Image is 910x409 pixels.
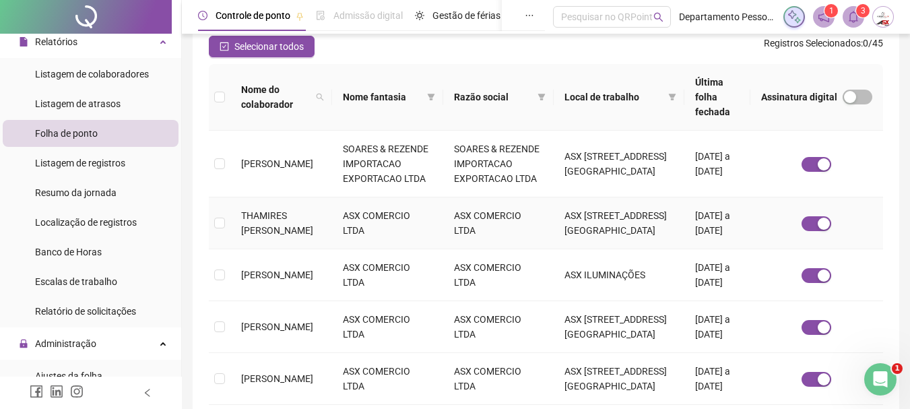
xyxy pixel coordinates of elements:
td: [DATE] a [DATE] [684,353,750,405]
span: Admissão digital [333,10,403,21]
span: ellipsis [525,11,534,20]
img: sparkle-icon.fc2bf0ac1784a2077858766a79e2daf3.svg [787,9,802,24]
span: Localização de registros [35,217,137,228]
td: ASX COMERCIO LTDA [332,353,443,405]
td: [DATE] a [DATE] [684,249,750,301]
span: Gestão de férias [432,10,500,21]
span: Banco de Horas [35,247,102,257]
span: clock-circle [198,11,207,20]
span: Administração [35,338,96,349]
span: Selecionar todos [234,39,304,54]
td: ASX COMERCIO LTDA [443,301,554,353]
span: search [313,80,327,115]
span: check-square [220,42,229,51]
span: bell [847,11,859,23]
td: ASX [STREET_ADDRESS] [GEOGRAPHIC_DATA] [554,353,684,405]
span: filter [424,87,438,107]
span: Nome fantasia [343,90,421,104]
span: filter [665,87,679,107]
td: ASX [STREET_ADDRESS] [GEOGRAPHIC_DATA] [554,131,684,197]
span: Nome do colaborador [241,82,311,112]
span: instagram [70,385,84,398]
span: Escalas de trabalho [35,276,117,287]
span: sun [415,11,424,20]
span: Registros Selecionados [764,38,861,49]
span: THAMIRES [PERSON_NAME] [241,210,313,236]
td: ASX COMERCIO LTDA [443,353,554,405]
span: notification [818,11,830,23]
td: SOARES & REZENDE IMPORTACAO EXPORTACAO LTDA [332,131,443,197]
span: left [143,388,152,398]
span: Ajustes da folha [35,371,102,381]
td: SOARES & REZENDE IMPORTACAO EXPORTACAO LTDA [443,131,554,197]
img: 54126 [873,7,893,27]
span: Relatórios [35,36,77,47]
span: Folha de ponto [35,128,98,139]
span: [PERSON_NAME] [241,270,313,280]
iframe: Intercom live chat [864,363,897,396]
button: Selecionar todos [209,36,315,57]
sup: 1 [824,4,838,18]
span: Listagem de atrasos [35,98,121,109]
th: Última folha fechada [684,64,750,131]
td: ASX ILUMINAÇÕES [554,249,684,301]
td: [DATE] a [DATE] [684,197,750,249]
span: [PERSON_NAME] [241,321,313,332]
td: ASX COMERCIO LTDA [332,249,443,301]
span: Assinatura digital [761,90,837,104]
span: 3 [861,6,866,15]
td: ASX [STREET_ADDRESS] [GEOGRAPHIC_DATA] [554,301,684,353]
span: lock [19,339,28,348]
span: [PERSON_NAME] [241,158,313,169]
span: Resumo da jornada [35,187,117,198]
span: search [316,93,324,101]
span: search [653,12,663,22]
span: filter [668,93,676,101]
span: Departamento Pessoal - ASX COMERCIO LTDA [679,9,775,24]
td: ASX COMERCIO LTDA [332,301,443,353]
td: ASX COMERCIO LTDA [443,249,554,301]
span: Local de trabalho [564,90,663,104]
span: linkedin [50,385,63,398]
span: facebook [30,385,43,398]
td: ASX COMERCIO LTDA [443,197,554,249]
td: [DATE] a [DATE] [684,301,750,353]
td: [DATE] a [DATE] [684,131,750,197]
td: ASX COMERCIO LTDA [332,197,443,249]
span: Razão social [454,90,532,104]
span: 1 [892,363,903,374]
sup: 3 [856,4,870,18]
span: filter [427,93,435,101]
span: Controle de ponto [216,10,290,21]
td: ASX [STREET_ADDRESS] [GEOGRAPHIC_DATA] [554,197,684,249]
span: Listagem de registros [35,158,125,168]
span: filter [538,93,546,101]
span: file-done [316,11,325,20]
span: Listagem de colaboradores [35,69,149,80]
span: Relatório de solicitações [35,306,136,317]
span: file [19,37,28,46]
span: pushpin [296,12,304,20]
span: : 0 / 45 [764,36,883,57]
span: [PERSON_NAME] [241,373,313,384]
span: filter [535,87,548,107]
span: 1 [829,6,834,15]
